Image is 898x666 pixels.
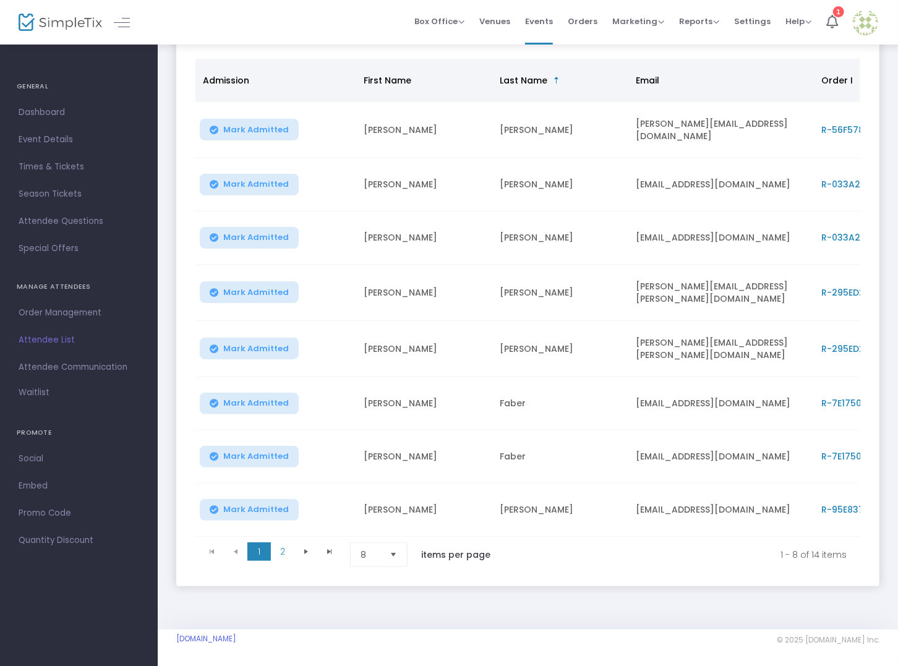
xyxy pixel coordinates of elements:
td: [EMAIL_ADDRESS][DOMAIN_NAME] [628,211,814,265]
button: Mark Admitted [200,174,299,195]
td: [PERSON_NAME][EMAIL_ADDRESS][DOMAIN_NAME] [628,102,814,158]
span: Social [19,451,139,467]
h4: GENERAL [17,74,141,99]
button: Mark Admitted [200,446,299,467]
span: Admission [203,74,249,87]
span: Times & Tickets [19,159,139,175]
button: Select [385,543,402,566]
span: Attendee List [19,332,139,348]
button: Mark Admitted [200,499,299,521]
td: [PERSON_NAME] [356,430,492,484]
span: R-7E17501F-4 [821,450,880,463]
span: Special Offers [19,241,139,257]
td: [PERSON_NAME] [356,484,492,537]
span: R-295ED2A3-8 [821,343,887,355]
span: © 2025 [DOMAIN_NAME] Inc. [777,635,879,645]
td: [EMAIL_ADDRESS][DOMAIN_NAME] [628,484,814,537]
button: Mark Admitted [200,393,299,414]
button: Mark Admitted [200,338,299,359]
td: [PERSON_NAME] [356,265,492,321]
td: [PERSON_NAME] [356,377,492,430]
td: [EMAIL_ADDRESS][DOMAIN_NAME] [628,158,814,211]
td: [EMAIL_ADDRESS][DOMAIN_NAME] [628,430,814,484]
span: Last Name [500,74,547,87]
span: Events [525,6,553,37]
div: Data table [195,59,860,537]
span: Event Details [19,132,139,148]
kendo-pager-info: 1 - 8 of 14 items [516,542,847,567]
h4: PROMOTE [17,421,141,445]
td: [EMAIL_ADDRESS][DOMAIN_NAME] [628,377,814,430]
td: [PERSON_NAME][EMAIL_ADDRESS][PERSON_NAME][DOMAIN_NAME] [628,265,814,321]
td: [PERSON_NAME] [492,102,628,158]
span: Mark Admitted [223,125,289,135]
span: R-56F578C7-C [821,124,888,136]
span: Mark Admitted [223,398,289,408]
span: R-7E17501F-4 [821,397,880,409]
span: Season Tickets [19,186,139,202]
button: Mark Admitted [200,281,299,303]
span: Venues [479,6,510,37]
span: Go to the last page [325,547,335,557]
span: R-033A25DA-9 [821,178,889,190]
td: [PERSON_NAME] [492,265,628,321]
span: Order Management [19,305,139,321]
span: Waitlist [19,386,49,399]
td: [PERSON_NAME] [356,321,492,377]
span: R-295ED2A3-8 [821,286,887,299]
span: Go to the last page [318,542,341,561]
span: Page 2 [271,542,294,561]
button: Mark Admitted [200,119,299,140]
span: Quantity Discount [19,532,139,549]
span: Mark Admitted [223,451,289,461]
span: Mark Admitted [223,233,289,242]
td: Faber [492,430,628,484]
h4: MANAGE ATTENDEES [17,275,141,299]
label: items per page [421,549,490,561]
span: Mark Admitted [223,179,289,189]
td: [PERSON_NAME] [492,321,628,377]
span: Help [785,15,811,27]
td: [PERSON_NAME][EMAIL_ADDRESS][PERSON_NAME][DOMAIN_NAME] [628,321,814,377]
span: Email [636,74,659,87]
span: Settings [734,6,771,37]
span: Order ID [821,74,859,87]
span: Mark Admitted [223,505,289,514]
span: First Name [364,74,411,87]
td: [PERSON_NAME] [492,211,628,265]
div: 1 [833,6,844,17]
td: [PERSON_NAME] [356,211,492,265]
td: [PERSON_NAME] [492,158,628,211]
span: Attendee Communication [19,359,139,375]
span: 8 [361,549,380,561]
span: Attendee Questions [19,213,139,229]
td: [PERSON_NAME] [356,158,492,211]
span: R-95E83742-D [821,503,887,516]
span: Sortable [552,75,562,85]
span: Page 1 [247,542,271,561]
span: Go to the next page [301,547,311,557]
span: Dashboard [19,105,139,121]
span: Mark Admitted [223,344,289,354]
span: Go to the next page [294,542,318,561]
a: [DOMAIN_NAME] [176,634,236,644]
span: Mark Admitted [223,288,289,297]
td: Faber [492,377,628,430]
span: Marketing [612,15,664,27]
span: Promo Code [19,505,139,521]
td: [PERSON_NAME] [356,102,492,158]
button: Mark Admitted [200,227,299,249]
td: [PERSON_NAME] [492,484,628,537]
span: Embed [19,478,139,494]
span: Orders [568,6,597,37]
span: Box Office [414,15,464,27]
span: R-033A25DA-9 [821,231,889,244]
span: Reports [679,15,719,27]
